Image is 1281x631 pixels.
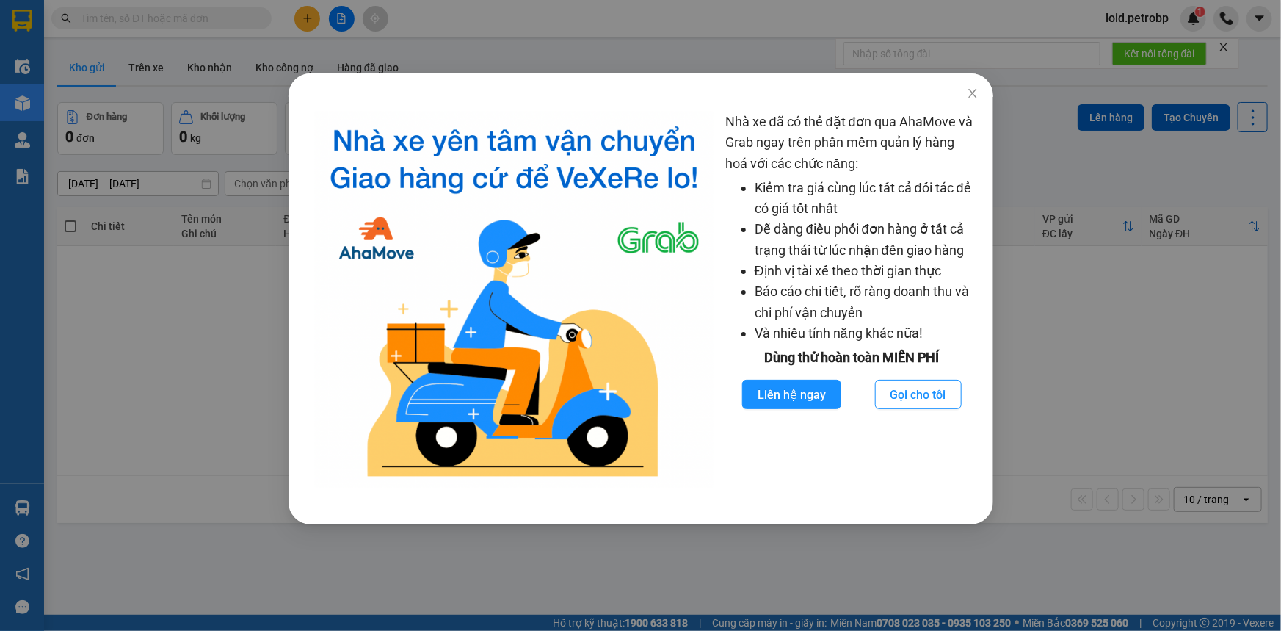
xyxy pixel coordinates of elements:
[725,347,978,368] div: Dùng thử hoàn toàn MIỄN PHÍ
[315,112,714,488] img: logo
[966,87,978,99] span: close
[757,386,825,404] span: Liên hệ ngay
[741,380,841,409] button: Liên hệ ngay
[874,380,961,409] button: Gọi cho tôi
[725,112,978,488] div: Nhà xe đã có thể đặt đơn qua AhaMove và Grab ngay trên phần mềm quản lý hàng hoá với các chức năng:
[754,323,978,344] li: Và nhiều tính năng khác nữa!
[890,386,946,404] span: Gọi cho tôi
[754,178,978,220] li: Kiểm tra giá cùng lúc tất cả đối tác để có giá tốt nhất
[754,261,978,281] li: Định vị tài xế theo thời gian thực
[754,281,978,323] li: Báo cáo chi tiết, rõ ràng doanh thu và chi phí vận chuyển
[754,219,978,261] li: Dễ dàng điều phối đơn hàng ở tất cả trạng thái từ lúc nhận đến giao hàng
[951,73,992,115] button: Close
